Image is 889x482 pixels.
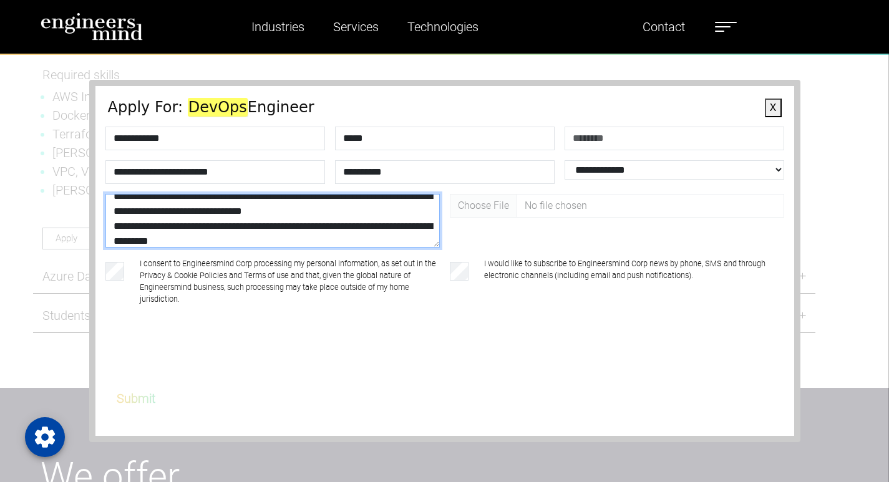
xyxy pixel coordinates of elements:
[246,12,309,41] a: Industries
[402,12,483,41] a: Technologies
[328,12,384,41] a: Services
[188,98,248,117] em: DevOps
[140,258,440,306] label: I consent to Engineersmind Corp processing my personal information, as set out in the Privacy & C...
[638,12,690,41] a: Contact
[765,99,782,117] button: X
[108,99,782,117] h4: Apply For: Engineer
[108,337,298,385] iframe: reCAPTCHA
[41,12,143,41] img: logo
[484,258,784,306] label: I would like to subscribe to Engineersmind Corp news by phone, SMS and through electronic channel...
